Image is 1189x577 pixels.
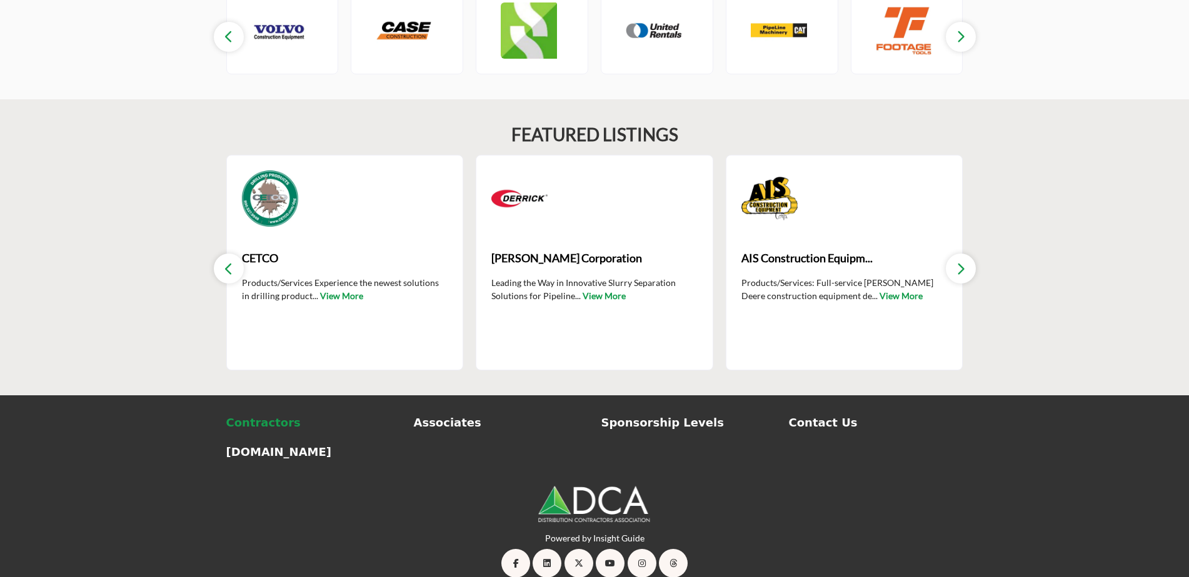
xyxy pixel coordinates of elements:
img: United Rentals Inc. [626,2,682,59]
a: Sponsorship Levels [601,414,776,431]
img: CASE Construction Equipment [376,2,432,59]
p: Leading the Way in Innovative Slurry Separation Solutions for Pipeline [491,276,698,301]
a: [DOMAIN_NAME] [226,443,401,460]
a: Contact Us [789,414,963,431]
a: View More [583,290,626,301]
p: Products/Services: Full-service [PERSON_NAME] Deere construction equipment de [741,276,948,301]
a: Powered by Insight Guide [545,533,645,543]
span: ... [313,290,318,301]
a: Contractors [226,414,401,431]
span: AIS Construction Equipm... [741,250,948,267]
a: View More [880,290,923,301]
h2: FEATURED LISTINGS [511,124,678,145]
span: [PERSON_NAME] Corporation [491,250,698,267]
a: View More [320,290,363,301]
img: Derrick Corporation [491,170,548,227]
img: Subsite Electronics [501,2,557,59]
img: Footage Tools [876,2,932,59]
b: AIS Construction Equipment [741,242,948,275]
img: No Site Logo [538,485,651,525]
img: PipeLine Machinery International, LP [751,2,807,59]
img: Volvo Construction Equipment [251,2,307,59]
span: ... [872,290,878,301]
a: [PERSON_NAME] Corporation [491,242,698,275]
img: CETCO [242,170,298,227]
a: AIS Construction Equipm... [741,242,948,275]
a: Associates [414,414,588,431]
b: Derrick Corporation [491,242,698,275]
span: ... [575,290,581,301]
a: CETCO [242,242,448,275]
p: Products/Services Experience the newest solutions in drilling product [242,276,448,301]
img: AIS Construction Equipment [741,170,798,227]
span: CETCO [242,250,448,267]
